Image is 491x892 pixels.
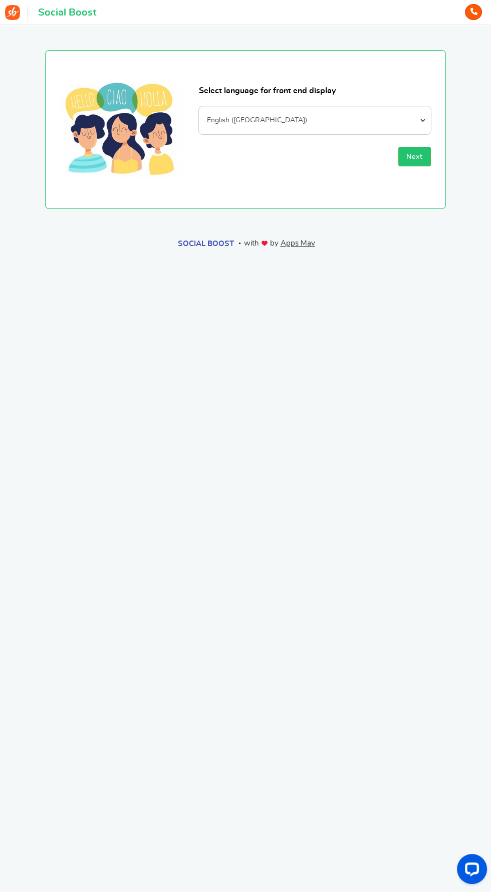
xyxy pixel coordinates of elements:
[178,240,234,248] a: Social Boost
[281,240,315,247] a: Apps Mav
[270,240,279,247] span: by
[60,81,181,178] img: Select your language
[449,850,491,892] iframe: LiveChat chat widget
[38,7,96,18] h1: Social Boost
[199,71,336,106] h1: Select language for front end display
[406,153,423,160] span: Next
[244,240,259,247] span: with
[398,147,431,166] button: Next
[5,5,20,20] img: Social Boost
